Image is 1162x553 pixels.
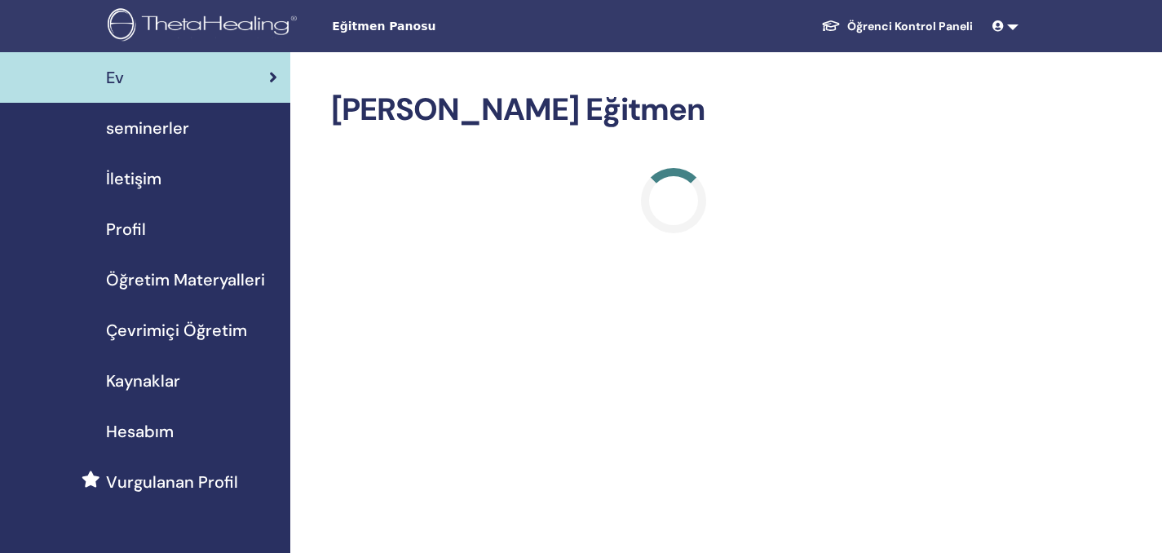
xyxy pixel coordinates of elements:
[106,369,180,393] span: Kaynaklar
[106,470,238,494] span: Vurgulanan Profil
[106,268,265,292] span: Öğretim Materyalleri
[106,65,124,90] span: Ev
[331,91,1015,129] h2: [PERSON_NAME] Eğitmen
[106,318,247,343] span: Çevrimiçi Öğretim
[106,419,174,444] span: Hesabım
[808,11,986,42] a: Öğrenci Kontrol Paneli
[108,8,303,45] img: logo.png
[106,166,161,191] span: İletişim
[332,18,577,35] span: Eğitmen Panosu
[106,217,146,241] span: Profil
[821,19,841,33] img: graduation-cap-white.svg
[106,116,189,140] span: seminerler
